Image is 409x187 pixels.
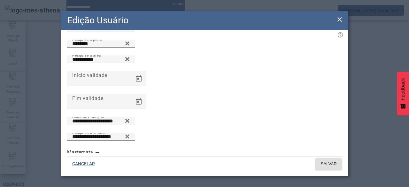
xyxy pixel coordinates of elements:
span: CANCELAR [72,161,95,167]
button: Open calendar [131,71,146,86]
label: Masterdata [67,149,94,156]
span: SALVAR [320,161,337,167]
input: Number [72,40,130,48]
input: Number [72,56,130,63]
mat-label: Pesquisa o idioma [72,130,106,135]
button: Feedback - Mostrar pesquisa [397,72,409,115]
input: Number [72,117,130,125]
input: Number [72,133,130,141]
mat-label: Pesquise o perfil [72,37,102,42]
span: Feedback [400,78,406,100]
mat-label: Início validade [72,72,107,78]
button: SALVAR [315,158,342,170]
button: Open calendar [131,94,146,109]
mat-label: Pesquise a área [72,53,101,57]
mat-label: Fim validade [72,95,103,101]
button: CANCELAR [67,158,100,170]
mat-label: Unidade Principal [72,114,104,119]
h2: Edição Usuário [67,13,128,27]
